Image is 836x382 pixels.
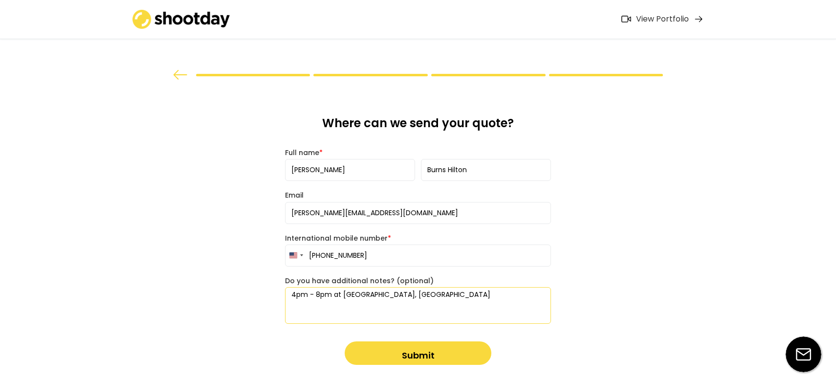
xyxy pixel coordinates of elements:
[786,337,821,372] img: email-icon%20%281%29.svg
[285,191,551,200] div: Email
[285,276,551,285] div: Do you have additional notes? (optional)
[285,234,551,243] div: International mobile number
[132,10,230,29] img: shootday_logo.png
[621,16,631,22] img: Icon%20feather-video%402x.png
[286,245,306,266] button: Selected country
[285,245,551,267] input: (201) 555-0123
[285,148,551,157] div: Full name
[421,159,551,181] input: Last name
[345,341,491,365] button: Submit
[636,14,689,24] div: View Portfolio
[173,70,188,80] img: arrow%20back.svg
[285,115,551,138] div: Where can we send your quote?
[285,202,551,224] input: Email
[285,159,415,181] input: First name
